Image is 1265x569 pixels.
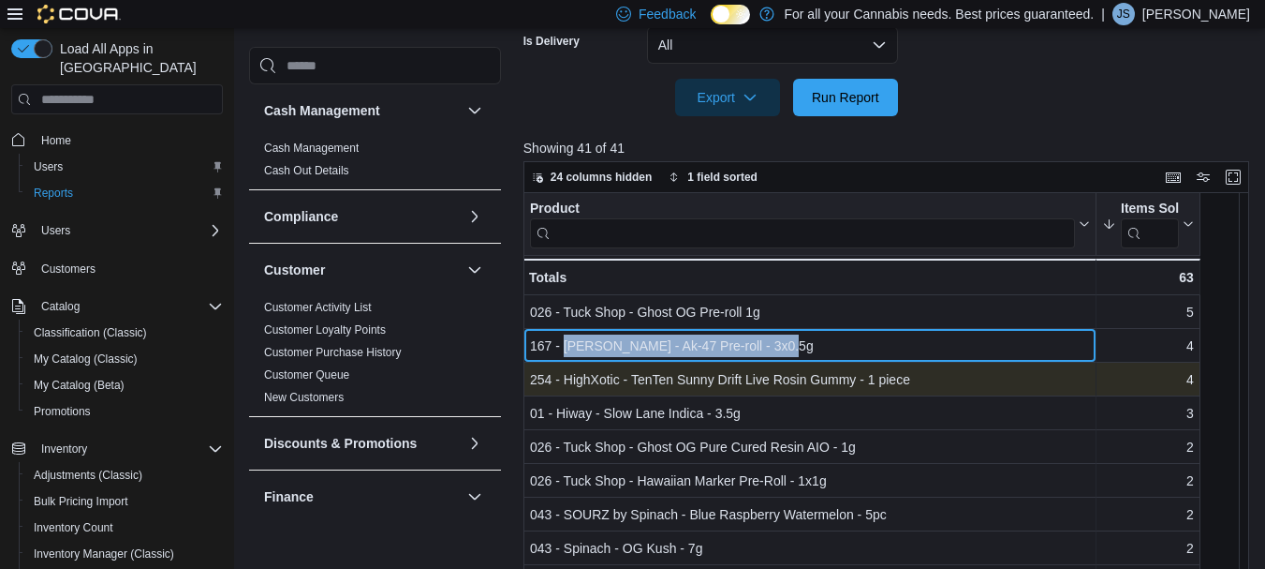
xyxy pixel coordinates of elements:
div: 026 - Tuck Shop - Ghost OG Pure Cured Resin AIO - 1g [530,437,1090,459]
a: My Catalog (Beta) [26,374,132,397]
span: Inventory [34,438,223,460]
div: 254 - HighXotic - TenTen Sunny Drift Live Rosin Gummy - 1 piece [530,369,1090,392]
span: Reports [26,182,223,204]
span: Classification (Classic) [26,322,223,344]
button: Finance [463,486,486,508]
button: Customers [4,255,230,282]
span: My Catalog (Classic) [26,348,223,370]
div: 026 - Tuck Shop - Ghost OG Pre-roll 1g [530,302,1090,324]
span: Inventory Count [26,517,223,539]
button: Reports [19,180,230,206]
span: Customers [34,257,223,280]
h3: Customer [264,261,325,279]
span: Home [34,127,223,151]
label: Is Delivery [523,34,580,49]
span: Adjustments (Classic) [34,468,142,483]
span: My Catalog (Beta) [34,378,125,393]
button: 1 field sorted [661,166,765,188]
button: Promotions [19,398,230,425]
span: Customer Loyalty Points [264,322,386,337]
h3: Cash Management [264,101,380,120]
button: Discounts & Promotions [463,432,486,455]
a: Inventory Manager (Classic) [26,543,182,565]
button: All [647,26,898,64]
div: Items Sold [1121,201,1179,218]
span: Bulk Pricing Import [26,490,223,513]
span: Cash Out Details [264,163,349,178]
span: Catalog [34,295,223,318]
a: Users [26,156,70,178]
div: 2 [1102,504,1194,527]
span: Inventory [41,442,87,457]
span: Adjustments (Classic) [26,464,223,487]
span: My Catalog (Classic) [34,352,138,367]
span: Classification (Classic) [34,325,147,340]
button: Compliance [463,205,486,228]
button: 24 columns hidden [524,166,660,188]
button: Users [19,154,230,180]
span: Promotions [34,404,91,419]
div: 2 [1102,471,1194,493]
a: Adjustments (Classic) [26,464,150,487]
span: Inventory Manager (Classic) [34,547,174,562]
button: Catalog [4,293,230,320]
a: Customer Loyalty Points [264,323,386,337]
span: Load All Apps in [GEOGRAPHIC_DATA] [52,39,223,77]
span: 24 columns hidden [551,170,653,185]
div: 167 - [PERSON_NAME] - Ak-47 Pre-roll - 3x0.5g [530,336,1090,358]
p: For all your Cannabis needs. Best prices guaranteed. [784,3,1094,25]
p: | [1101,3,1105,25]
button: Classification (Classic) [19,320,230,346]
span: Customer Queue [264,367,349,382]
a: Promotions [26,400,98,423]
h3: Discounts & Promotions [264,434,417,453]
div: Items Sold [1121,201,1179,248]
button: Bulk Pricing Import [19,488,230,515]
button: Finance [264,487,460,506]
a: Customer Purchase History [264,346,402,359]
button: Cash Management [463,99,486,122]
a: Home [34,129,79,152]
a: Classification (Classic) [26,322,154,344]
div: Product [530,201,1075,248]
a: Customer Queue [264,368,349,382]
a: Inventory Count [26,517,121,539]
div: 043 - Spinach - OG Kush - 7g [530,538,1090,561]
a: My Catalog (Classic) [26,348,145,370]
div: 2 [1102,538,1194,561]
a: Reports [26,182,81,204]
button: Cash Management [264,101,460,120]
button: Display options [1192,166,1214,188]
a: Bulk Pricing Import [26,490,136,513]
span: Customers [41,262,96,277]
button: My Catalog (Classic) [19,346,230,372]
div: Jay Stewart [1112,3,1135,25]
span: New Customers [264,390,344,405]
div: Cash Management [249,137,501,189]
input: Dark Mode [711,5,750,24]
span: Customer Activity List [264,300,372,315]
span: Inventory Manager (Classic) [26,543,223,565]
div: 026 - Tuck Shop - Hawaiian Marker Pre-Roll - 1x1g [530,471,1090,493]
span: Users [34,159,63,174]
div: 01 - Hiway - Slow Lane Indica - 3.5g [530,403,1090,426]
span: JS [1117,3,1130,25]
span: Catalog [41,299,80,314]
span: 1 field sorted [687,170,758,185]
span: Dark Mode [711,24,712,25]
button: Keyboard shortcuts [1162,166,1184,188]
span: Promotions [26,400,223,423]
button: Catalog [34,295,87,318]
a: Cash Management [264,142,359,155]
button: Export [675,79,780,116]
div: 043 - SOURZ by Spinach - Blue Raspberry Watermelon - 5pc [530,504,1090,527]
span: Reports [34,186,73,201]
button: Items Sold [1102,201,1194,248]
button: Users [4,217,230,244]
a: Cash Out Details [264,164,349,177]
button: Product [530,201,1090,248]
span: Run Report [812,88,879,107]
p: [PERSON_NAME] [1142,3,1250,25]
button: Enter fullscreen [1222,166,1244,188]
button: Customer [264,261,460,279]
